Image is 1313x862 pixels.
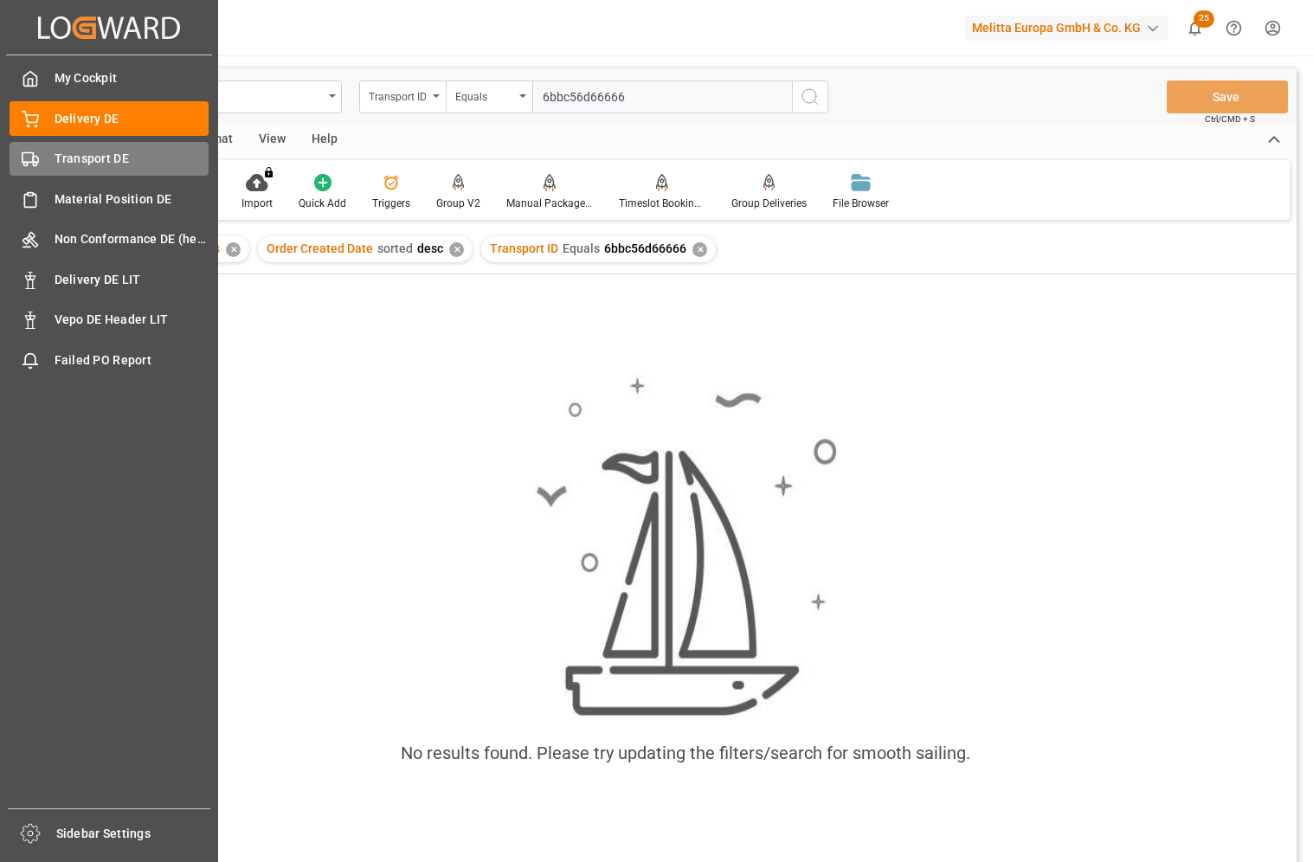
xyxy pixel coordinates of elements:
span: Transport DE [55,150,209,168]
button: Save [1167,80,1288,113]
input: Type to search [532,80,792,113]
button: Melitta Europa GmbH & Co. KG [965,11,1175,44]
div: Group Deliveries [731,196,807,211]
div: Equals [455,85,514,105]
div: Quick Add [299,196,346,211]
div: Manual Package TypeDetermination [506,196,593,211]
span: Vepo DE Header LIT [55,311,209,329]
a: Material Position DE [10,182,209,215]
span: Order Created Date [267,241,373,255]
div: Group V2 [436,196,480,211]
span: Ctrl/CMD + S [1205,113,1255,125]
div: File Browser [833,196,889,211]
span: desc [417,241,443,255]
button: search button [792,80,828,113]
span: sorted [377,241,413,255]
button: open menu [359,80,446,113]
div: ✕ [226,242,241,257]
span: Failed PO Report [55,351,209,370]
span: Non Conformance DE (header) [55,230,209,248]
span: 6bbc56d66666 [604,241,686,255]
a: Non Conformance DE (header) [10,222,209,256]
a: Delivery DE [10,101,209,135]
span: Equals [563,241,600,255]
button: Help Center [1214,9,1253,48]
img: smooth_sailing.jpeg [534,375,837,719]
div: Triggers [372,196,410,211]
div: ✕ [449,242,464,257]
span: Delivery DE LIT [55,271,209,289]
div: Transport ID [369,85,428,105]
div: No results found. Please try updating the filters/search for smooth sailing. [401,740,970,766]
a: Failed PO Report [10,343,209,376]
a: Transport DE [10,142,209,176]
span: My Cockpit [55,69,209,87]
span: 25 [1194,10,1214,28]
button: open menu [446,80,532,113]
div: ✕ [692,242,707,257]
a: Vepo DE Header LIT [10,303,209,337]
span: Sidebar Settings [56,825,211,843]
div: Help [299,125,351,155]
span: Material Position DE [55,190,209,209]
span: Transport ID [490,241,558,255]
div: Melitta Europa GmbH & Co. KG [965,16,1168,41]
div: Timeslot Booking Report [619,196,705,211]
button: show 25 new notifications [1175,9,1214,48]
span: Delivery DE [55,110,209,128]
a: My Cockpit [10,61,209,95]
div: View [246,125,299,155]
a: Delivery DE LIT [10,262,209,296]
